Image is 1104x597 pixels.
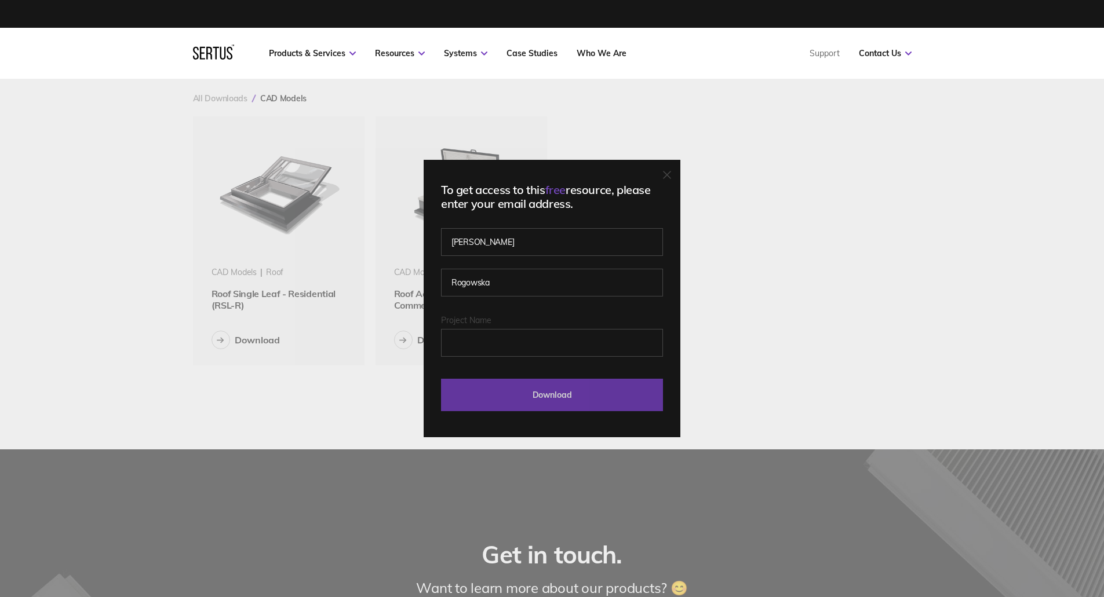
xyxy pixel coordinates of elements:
[545,182,566,197] span: free
[441,183,663,211] div: To get access to this resource, please enter your email address.
[441,269,663,296] input: Last name*
[441,228,663,256] input: First name*
[810,48,840,58] a: Support
[1046,541,1104,597] iframe: Chat Widget
[507,48,558,58] a: Case Studies
[577,48,626,58] a: Who We Are
[375,48,425,58] a: Resources
[444,48,487,58] a: Systems
[441,379,663,411] input: Download
[859,48,912,58] a: Contact Us
[269,48,356,58] a: Products & Services
[441,315,491,325] span: Project Name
